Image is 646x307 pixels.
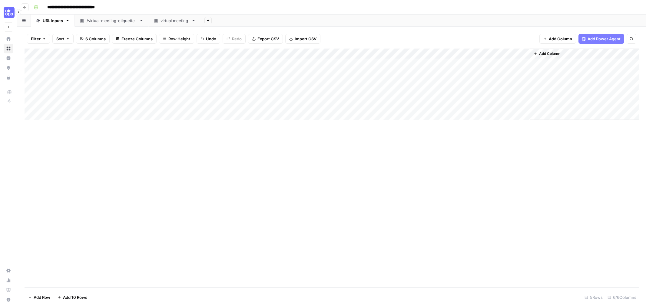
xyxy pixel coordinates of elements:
button: Add 10 Rows [54,292,91,302]
a: virtual meeting [149,15,201,27]
a: Opportunities [4,63,13,73]
span: Add Power Agent [588,36,621,42]
img: September Cohort Logo [4,7,15,18]
button: Freeze Columns [112,34,157,44]
a: Insights [4,53,13,63]
button: Undo [197,34,220,44]
button: Workspace: September Cohort [4,5,13,20]
button: Redo [223,34,246,44]
button: Add Row [25,292,54,302]
button: Help + Support [4,295,13,305]
span: Row Height [168,36,190,42]
span: Redo [232,36,242,42]
a: URL inputs [31,15,75,27]
a: /virtual-meeting-etiquette [75,15,149,27]
button: 6 Columns [76,34,110,44]
a: Your Data [4,73,13,83]
button: Row Height [159,34,194,44]
button: Import CSV [285,34,320,44]
button: Add Column [539,34,576,44]
a: Home [4,34,13,44]
div: /virtual-meeting-etiquette [87,18,137,24]
button: Sort [52,34,74,44]
div: 5 Rows [582,292,605,302]
button: Export CSV [248,34,283,44]
span: Filter [31,36,41,42]
span: Import CSV [295,36,316,42]
span: 6 Columns [85,36,106,42]
button: Filter [27,34,50,44]
a: Usage [4,275,13,285]
span: Freeze Columns [121,36,153,42]
span: Add Column [549,36,572,42]
span: Sort [56,36,64,42]
span: Add Row [34,294,50,300]
button: Add Power Agent [578,34,624,44]
a: Learning Hub [4,285,13,295]
button: Add Column [531,50,563,58]
div: 6/6 Columns [605,292,639,302]
span: Add Column [539,51,560,56]
div: virtual meeting [161,18,189,24]
a: Settings [4,266,13,275]
div: URL inputs [43,18,63,24]
span: Add 10 Rows [63,294,87,300]
span: Export CSV [257,36,279,42]
span: Undo [206,36,216,42]
a: Browse [4,44,13,53]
